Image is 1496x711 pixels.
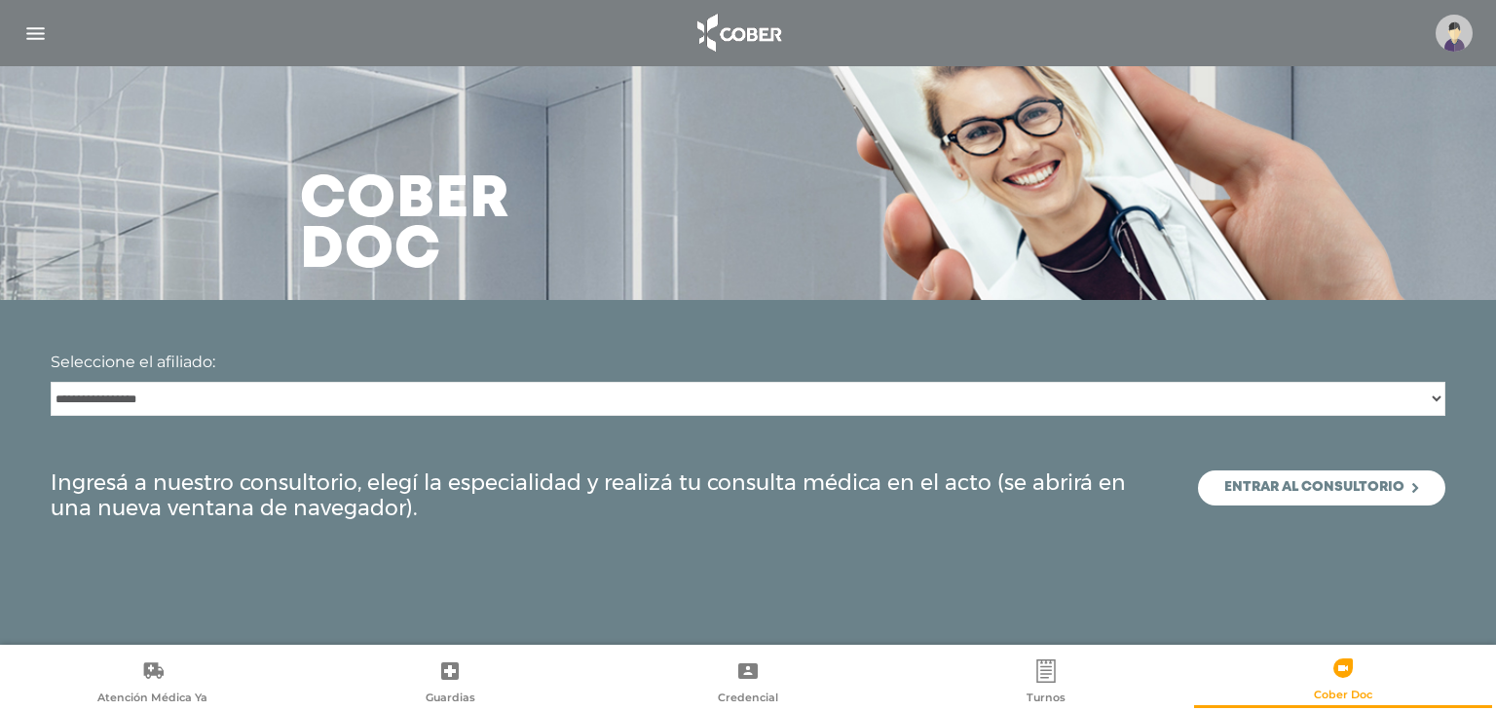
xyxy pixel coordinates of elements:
[897,658,1195,708] a: Turnos
[599,658,897,708] a: Credencial
[718,691,778,708] span: Credencial
[1436,15,1473,52] img: profile-placeholder.svg
[426,691,475,708] span: Guardias
[687,10,789,56] img: logo_cober_home-white.png
[4,658,302,708] a: Atención Médica Ya
[300,175,510,277] h3: Cober doc
[97,691,207,708] span: Atención Médica Ya
[23,21,48,46] img: Cober_menu-lines-white.svg
[1194,655,1492,705] a: Cober Doc
[1198,470,1445,505] a: Entrar al consultorio
[302,658,600,708] a: Guardias
[1314,688,1372,705] span: Cober Doc
[1027,691,1066,708] span: Turnos
[51,470,1445,522] div: Ingresá a nuestro consultorio, elegí la especialidad y realizá tu consulta médica en el acto (se ...
[51,351,215,374] label: Seleccione el afiliado:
